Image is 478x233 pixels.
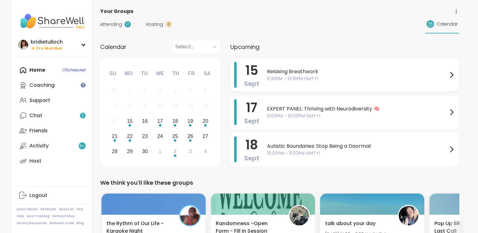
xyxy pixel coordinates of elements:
div: 20 [203,117,208,125]
span: Relaxing Breathwork [267,68,448,75]
div: 5 [189,87,192,95]
div: Not available Friday, September 12th, 2025 [184,99,197,113]
a: Chat2 [17,108,87,123]
div: Sa [200,67,214,81]
a: Help [17,214,24,218]
div: 16 [142,117,148,125]
div: Not available Tuesday, September 9th, 2025 [138,99,152,113]
img: bridietulloch [18,40,28,50]
div: Choose Saturday, October 4th, 2025 [199,145,212,158]
div: 19 [187,117,193,125]
div: Activity [29,142,49,149]
div: Not available Sunday, September 7th, 2025 [108,99,122,113]
div: 21 [112,132,118,140]
iframe: Spotlight [81,82,86,87]
img: Amie89 [289,206,309,225]
span: 17 [246,99,257,116]
div: Not available Wednesday, September 3rd, 2025 [153,84,167,98]
div: Choose Thursday, September 18th, 2025 [168,115,182,128]
div: 3 [189,147,192,156]
div: 2 [143,87,146,95]
div: Choose Wednesday, September 24th, 2025 [153,129,167,143]
div: 12 [187,102,193,110]
div: 24 [157,132,163,140]
a: Blog [76,221,84,225]
div: Choose Monday, September 29th, 2025 [123,145,136,158]
div: Choose Friday, September 26th, 2025 [184,129,197,143]
div: 0 [166,21,172,27]
div: 22 [127,132,133,140]
div: 27 [203,132,208,140]
div: 3 [159,87,161,95]
div: 25 [172,132,178,140]
div: 6 [204,87,207,95]
span: Calendar [100,43,126,51]
span: 15 [245,62,258,79]
div: Choose Tuesday, September 30th, 2025 [138,145,152,158]
div: Not available Friday, September 5th, 2025 [184,84,197,98]
div: bridietulloch [31,39,63,45]
div: 23 [142,132,148,140]
span: Pro Member [36,46,63,51]
div: Not available Sunday, August 31st, 2025 [108,84,122,98]
span: Attending [100,21,122,28]
div: 2 [174,147,177,156]
span: Sept [244,154,259,163]
img: pipishay2olivia [399,206,418,225]
div: 11 [172,102,178,110]
div: Not available Saturday, September 6th, 2025 [199,84,212,98]
div: 9 [143,102,146,110]
div: 30 [142,147,148,156]
a: Redeem Code [50,221,74,225]
div: Choose Sunday, September 28th, 2025 [108,145,122,158]
a: Friends [17,123,87,138]
div: Chat [29,112,42,119]
div: 7 [113,102,116,110]
span: Your Groups [100,8,133,15]
div: Not available Tuesday, September 2nd, 2025 [138,84,152,98]
a: How It Works [17,207,38,212]
div: Not available Monday, September 8th, 2025 [123,99,136,113]
div: Choose Thursday, September 25th, 2025 [168,129,182,143]
div: Host [29,158,41,164]
div: Tu [137,67,151,81]
span: Calendar [437,21,458,27]
div: Th [169,67,183,81]
div: Choose Saturday, September 20th, 2025 [199,115,212,128]
div: Choose Thursday, October 2nd, 2025 [168,145,182,158]
div: 18 [172,117,178,125]
div: 14 [112,117,118,125]
a: Activity9+ [17,138,87,153]
span: 9:00PM - 10:00PM GMT+1 [267,113,448,119]
div: Not available Wednesday, September 10th, 2025 [153,99,167,113]
span: 9 + [79,143,85,149]
div: 17 [157,117,163,125]
div: Coaching [29,82,55,89]
div: 1 [128,87,131,95]
div: month 2025-09 [107,83,213,159]
a: Logout [17,188,87,203]
img: ShareWell Nav Logo [17,10,87,32]
div: Choose Tuesday, September 16th, 2025 [138,115,152,128]
div: Su [106,67,120,81]
a: Host Training [27,214,50,218]
span: 18 [245,136,258,154]
div: 8 [128,102,131,110]
a: Referrals [40,207,56,212]
span: Autistic Boundaries: Stop Being a Doormat [267,142,448,150]
div: 28 [112,147,118,156]
div: 26 [187,132,193,140]
div: Fr [185,67,198,81]
div: 4 [174,87,177,95]
div: Choose Tuesday, September 23rd, 2025 [138,129,152,143]
span: talk about your day [325,220,376,227]
div: Choose Saturday, September 27th, 2025 [199,129,212,143]
a: Coaching [17,78,87,93]
a: Support [17,93,87,108]
div: Not available Sunday, September 14th, 2025 [108,115,122,128]
span: 2 [82,113,84,118]
div: 13 [203,102,208,110]
div: Choose Sunday, September 21st, 2025 [108,129,122,143]
a: Safety Resources [17,221,47,225]
div: Not available Thursday, September 4th, 2025 [168,84,182,98]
